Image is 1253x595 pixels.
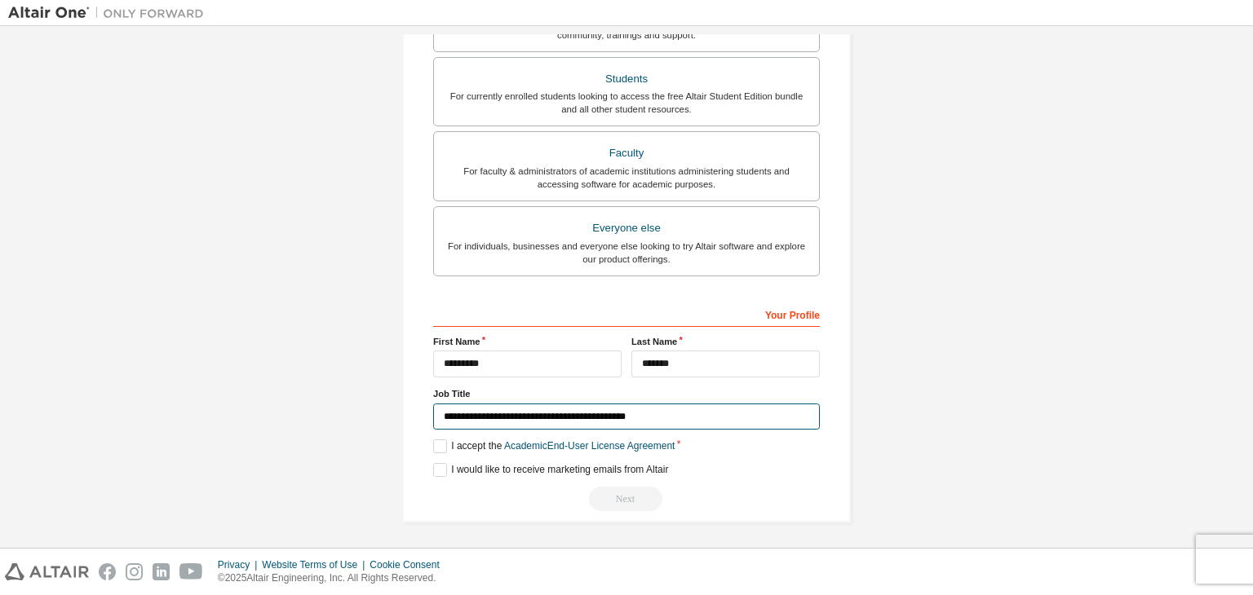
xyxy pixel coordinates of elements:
[126,563,143,580] img: instagram.svg
[218,558,262,571] div: Privacy
[433,487,820,511] div: You need to provide your academic email
[99,563,116,580] img: facebook.svg
[262,558,370,571] div: Website Terms of Use
[504,440,675,452] a: Academic End-User License Agreement
[370,558,449,571] div: Cookie Consent
[433,301,820,327] div: Your Profile
[433,439,675,453] label: I accept the
[444,165,809,191] div: For faculty & administrators of academic institutions administering students and accessing softwa...
[153,563,170,580] img: linkedin.svg
[444,240,809,266] div: For individuals, businesses and everyone else looking to try Altair software and explore our prod...
[444,68,809,90] div: Students
[444,142,809,165] div: Faculty
[631,335,820,348] label: Last Name
[444,217,809,240] div: Everyone else
[218,571,449,585] p: © 2025 Altair Engineering, Inc. All Rights Reserved.
[8,5,212,21] img: Altair One
[179,563,203,580] img: youtube.svg
[444,90,809,116] div: For currently enrolled students looking to access the free Altair Student Edition bundle and all ...
[433,463,668,477] label: I would like to receive marketing emails from Altair
[5,563,89,580] img: altair_logo.svg
[433,335,622,348] label: First Name
[433,387,820,400] label: Job Title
